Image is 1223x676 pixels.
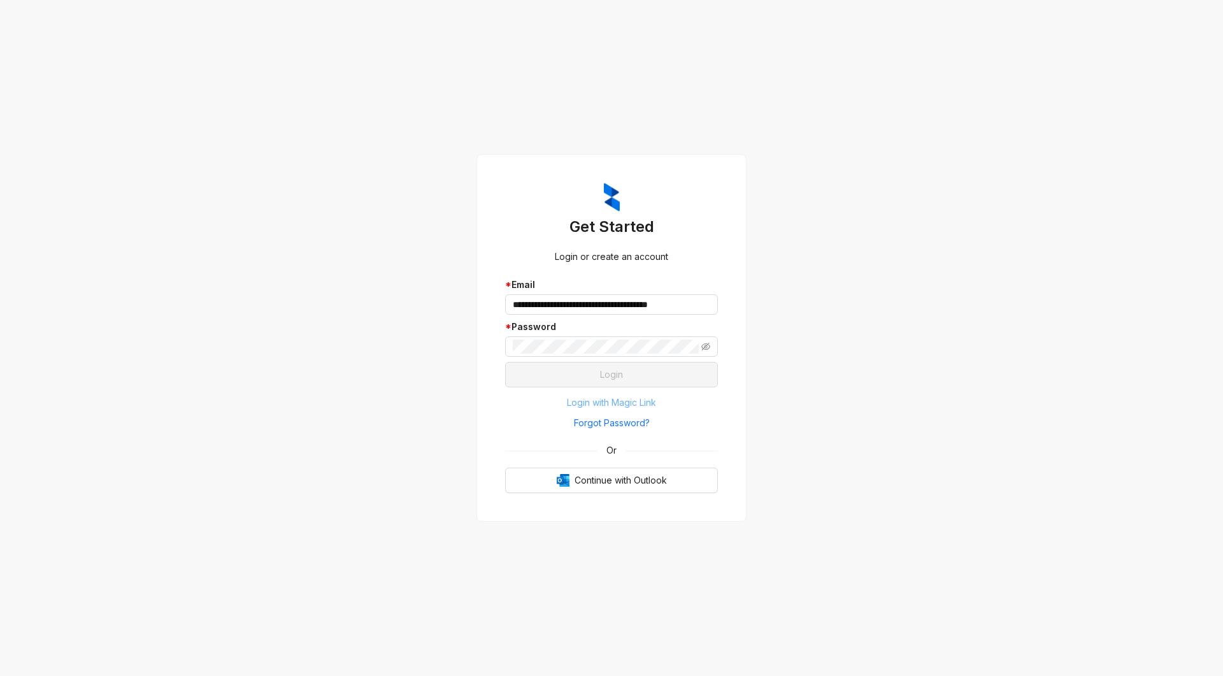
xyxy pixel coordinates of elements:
[567,396,656,410] span: Login with Magic Link
[575,473,667,487] span: Continue with Outlook
[505,392,718,413] button: Login with Magic Link
[505,250,718,264] div: Login or create an account
[505,320,718,334] div: Password
[701,342,710,351] span: eye-invisible
[505,468,718,493] button: OutlookContinue with Outlook
[505,362,718,387] button: Login
[597,443,626,457] span: Or
[557,474,569,487] img: Outlook
[505,217,718,237] h3: Get Started
[505,413,718,433] button: Forgot Password?
[505,278,718,292] div: Email
[604,183,620,212] img: ZumaIcon
[574,416,650,430] span: Forgot Password?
